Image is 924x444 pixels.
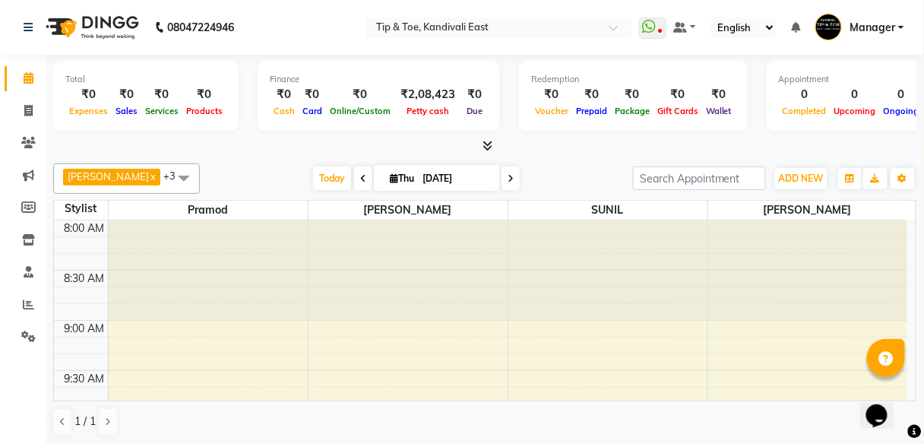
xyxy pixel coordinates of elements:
div: 8:30 AM [62,271,108,287]
div: 9:30 AM [62,371,108,387]
span: Thu [386,173,418,184]
button: ADD NEW [775,168,827,189]
span: [PERSON_NAME] [68,170,149,182]
div: ₹0 [572,86,611,103]
div: 0 [831,86,880,103]
span: Completed [779,106,831,116]
div: ₹0 [653,86,702,103]
span: Services [141,106,182,116]
div: ₹0 [326,86,394,103]
div: ₹0 [702,86,736,103]
span: Cash [270,106,299,116]
div: 0 [880,86,923,103]
span: Upcoming [831,106,880,116]
span: [PERSON_NAME] [708,201,908,220]
div: ₹0 [112,86,141,103]
img: Manager [815,14,842,40]
input: Search Appointment [633,166,766,190]
span: Due [463,106,486,116]
span: Expenses [65,106,112,116]
input: 2025-09-04 [418,167,494,190]
span: Package [611,106,653,116]
span: Gift Cards [653,106,702,116]
div: Stylist [54,201,108,217]
span: Products [182,106,226,116]
div: 9:00 AM [62,321,108,337]
iframe: chat widget [860,383,909,429]
b: 08047224946 [167,6,234,49]
div: ₹2,08,423 [394,86,461,103]
span: Card [299,106,326,116]
span: Pramod [109,201,308,220]
span: SUNIL [508,201,707,220]
span: [PERSON_NAME] [309,201,508,220]
div: ₹0 [141,86,182,103]
span: Petty cash [403,106,453,116]
span: Sales [112,106,141,116]
div: Finance [270,73,488,86]
span: Manager [850,20,895,36]
span: Today [313,166,351,190]
span: 1 / 1 [74,414,96,430]
div: ₹0 [611,86,653,103]
span: Voucher [531,106,572,116]
div: ₹0 [182,86,226,103]
div: ₹0 [65,86,112,103]
div: ₹0 [299,86,326,103]
span: Wallet [702,106,736,116]
div: ₹0 [270,86,299,103]
div: Total [65,73,226,86]
span: Ongoing [880,106,923,116]
div: ₹0 [461,86,488,103]
span: Prepaid [572,106,611,116]
a: x [149,170,156,182]
div: 0 [779,86,831,103]
span: ADD NEW [779,173,824,184]
div: 8:00 AM [62,220,108,236]
div: ₹0 [531,86,572,103]
div: Redemption [531,73,736,86]
span: Online/Custom [326,106,394,116]
span: +3 [163,170,187,182]
img: logo [39,6,143,49]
